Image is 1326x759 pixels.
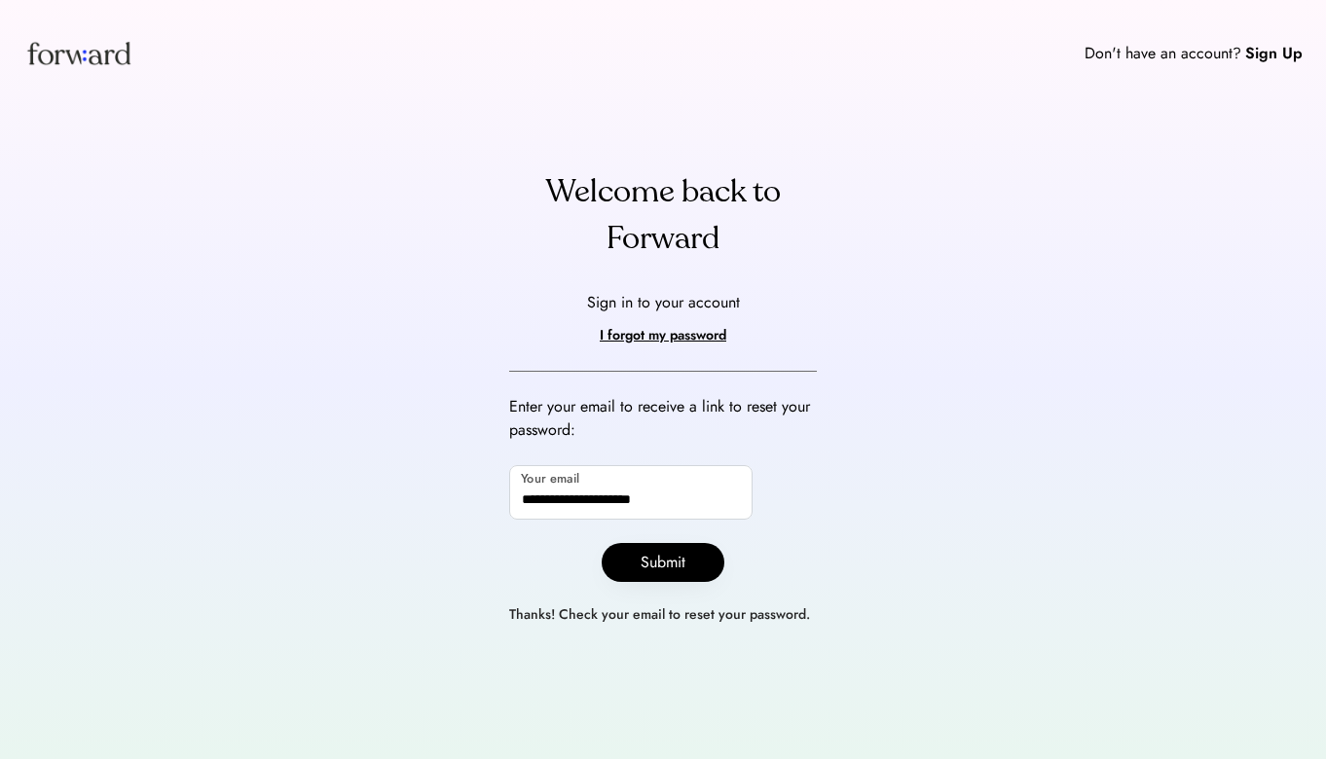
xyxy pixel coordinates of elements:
[1085,42,1241,65] div: Don't have an account?
[587,291,740,314] div: Sign in to your account
[23,23,134,83] img: Forward logo
[509,605,810,625] div: Thanks! Check your email to reset your password.
[1245,42,1303,65] div: Sign Up
[602,543,724,582] button: Submit
[509,168,817,262] div: Welcome back to Forward
[600,324,726,347] div: I forgot my password
[509,395,817,442] div: Enter your email to receive a link to reset your password:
